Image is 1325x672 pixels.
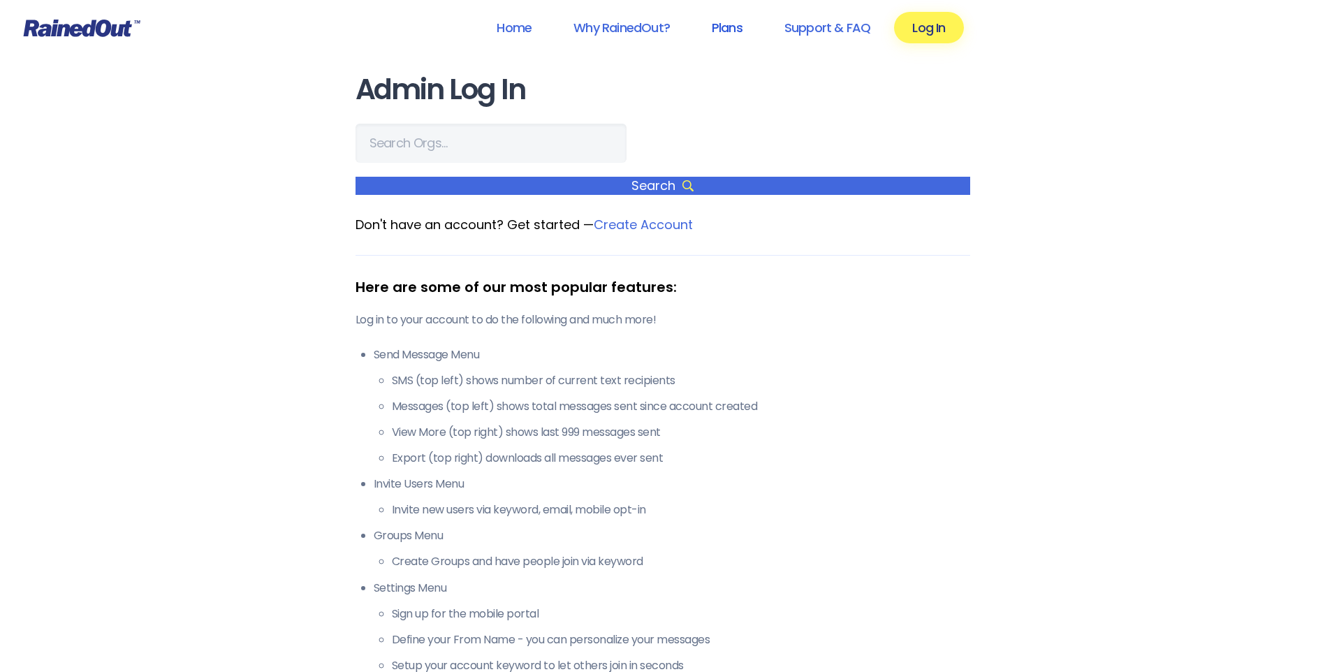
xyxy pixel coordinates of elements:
[374,476,970,518] li: Invite Users Menu
[392,450,970,467] li: Export (top right) downloads all messages ever sent
[594,216,693,233] a: Create Account
[374,527,970,570] li: Groups Menu
[478,12,550,43] a: Home
[392,398,970,415] li: Messages (top left) shows total messages sent since account created
[356,312,970,328] p: Log in to your account to do the following and much more!
[392,631,970,648] li: Define your From Name - you can personalize your messages
[356,74,970,105] h1: Admin Log In
[694,12,761,43] a: Plans
[392,424,970,441] li: View More (top right) shows last 999 messages sent
[392,372,970,389] li: SMS (top left) shows number of current text recipients
[894,12,963,43] a: Log In
[766,12,888,43] a: Support & FAQ
[374,346,970,467] li: Send Message Menu
[392,502,970,518] li: Invite new users via keyword, email, mobile opt-in
[392,553,970,570] li: Create Groups and have people join via keyword
[392,606,970,622] li: Sign up for the mobile portal
[356,177,970,195] span: Search
[555,12,688,43] a: Why RainedOut?
[356,124,627,163] input: Search Orgs…
[356,277,970,298] div: Here are some of our most popular features:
